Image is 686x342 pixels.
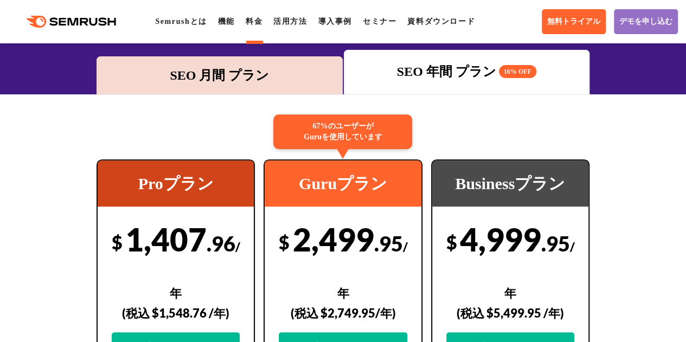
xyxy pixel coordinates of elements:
[279,294,407,332] div: (税込 $2,749.95/年)
[499,65,536,78] span: 16% OFF
[114,64,123,73] img: tab_keywords_by_traffic_grey.svg
[49,65,91,72] div: ドメイン概要
[17,17,26,26] img: logo_orange.svg
[126,65,175,72] div: キーワード流入
[218,17,235,25] a: 機能
[407,17,475,25] a: 資料ダウンロード
[112,231,123,253] span: $
[279,231,290,253] span: $
[374,231,402,256] span: .95
[37,64,46,73] img: tab_domain_overview_orange.svg
[349,62,584,81] div: SEO 年間 プラン
[30,17,53,26] div: v 4.0.25
[614,9,678,34] a: デモを申し込む
[28,28,125,38] div: ドメイン: [DOMAIN_NAME]
[207,231,235,256] span: .96
[318,17,351,25] a: 導入事例
[102,66,337,85] div: SEO 月間 プラン
[265,160,421,207] div: Guruプラン
[446,231,457,253] span: $
[246,17,262,25] a: 料金
[273,17,307,25] a: 活用方法
[17,28,26,38] img: website_grey.svg
[446,294,574,332] div: (税込 $5,499.95 /年)
[273,114,412,149] div: 67%のユーザーが Guruを使用しています
[363,17,396,25] a: セミナー
[541,231,570,256] span: .95
[155,17,207,25] a: Semrushとは
[432,160,588,207] div: Businessプラン
[542,9,606,34] a: 無料トライアル
[98,160,254,207] div: Proプラン
[619,17,672,27] span: デモを申し込む
[547,17,600,27] span: 無料トライアル
[112,294,240,332] div: (税込 $1,548.76 /年)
